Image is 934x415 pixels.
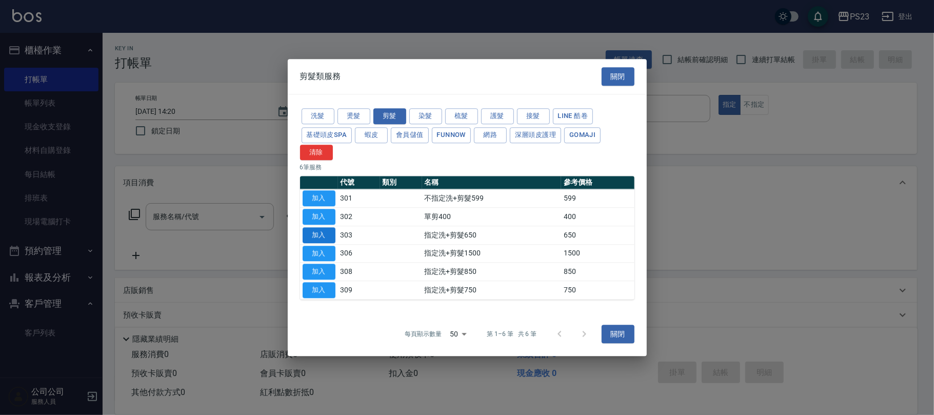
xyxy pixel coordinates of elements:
td: 單剪400 [422,208,562,226]
p: 每頁顯示數量 [405,329,442,339]
button: 關閉 [602,67,634,86]
td: 400 [561,208,634,226]
th: 代號 [338,176,380,190]
button: 剪髮 [373,108,406,124]
button: 深層頭皮護理 [510,127,561,143]
button: 關閉 [602,325,634,344]
td: 650 [561,226,634,245]
button: 護髮 [481,108,514,124]
td: 308 [338,263,380,281]
button: 洗髮 [302,108,334,124]
button: 加入 [303,191,335,207]
button: 加入 [303,282,335,298]
button: 染髮 [409,108,442,124]
td: 599 [561,189,634,208]
td: 指定洗+剪髮850 [422,263,562,281]
button: 基礎頭皮SPA [302,127,352,143]
td: 750 [561,281,634,300]
th: 名稱 [422,176,562,190]
td: 306 [338,244,380,263]
button: Gomaji [564,127,601,143]
button: 蝦皮 [355,127,388,143]
td: 850 [561,263,634,281]
div: 50 [446,320,470,348]
button: 加入 [303,227,335,243]
span: 剪髮類服務 [300,71,341,82]
td: 指定洗+剪髮750 [422,281,562,300]
button: 清除 [300,145,333,161]
button: 加入 [303,264,335,280]
button: 接髮 [517,108,550,124]
button: 加入 [303,209,335,225]
td: 309 [338,281,380,300]
button: FUNNOW [432,127,471,143]
td: 指定洗+剪髮1500 [422,244,562,263]
td: 303 [338,226,380,245]
button: 網路 [474,127,507,143]
th: 類別 [380,176,422,190]
button: 會員儲值 [391,127,429,143]
th: 參考價格 [561,176,634,190]
td: 302 [338,208,380,226]
td: 301 [338,189,380,208]
p: 第 1–6 筆 共 6 筆 [487,329,536,339]
button: 燙髮 [337,108,370,124]
td: 指定洗+剪髮650 [422,226,562,245]
td: 1500 [561,244,634,263]
button: 加入 [303,246,335,262]
button: 梳髮 [445,108,478,124]
p: 6 筆服務 [300,163,634,172]
td: 不指定洗+剪髮599 [422,189,562,208]
button: LINE 酷卷 [553,108,593,124]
